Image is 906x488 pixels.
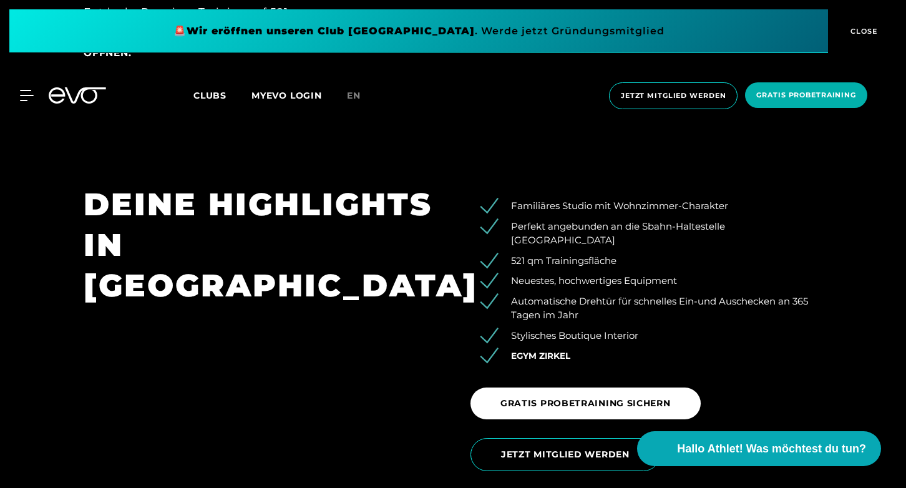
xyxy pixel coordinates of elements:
[251,90,322,101] a: MYEVO LOGIN
[489,199,822,213] li: Familiäres Studio mit Wohnzimmer-Charakter
[501,448,630,461] span: JETZT MITGLIED WERDEN
[193,90,226,101] span: Clubs
[489,329,822,343] li: Stylisches Boutique Interior
[470,429,665,481] a: JETZT MITGLIED WERDEN
[741,82,871,109] a: Gratis Probetraining
[347,90,361,101] span: en
[511,349,570,361] a: EGYM Zirkel
[193,89,251,101] a: Clubs
[637,431,881,466] button: Hallo Athlet! Was möchtest du tun?
[489,295,822,323] li: Automatische Drehtür für schnelles Ein-und Auschecken an 365 Tagen im Jahr
[847,26,878,37] span: CLOSE
[84,184,436,306] h1: DEINE HIGHLIGHTS IN [GEOGRAPHIC_DATA]
[489,220,822,248] li: Perfekt angebunden an die Sbahn-Haltestelle [GEOGRAPHIC_DATA]
[756,90,856,100] span: Gratis Probetraining
[828,9,897,53] button: CLOSE
[347,89,376,103] a: en
[621,90,726,101] span: Jetzt Mitglied werden
[500,397,671,410] span: GRATIS PROBETRAINING SICHERN
[489,254,822,268] li: 521 qm Trainingsfläche
[511,351,570,361] span: EGYM Zirkel
[489,274,822,288] li: Neuestes, hochwertiges Equipment
[470,378,706,429] a: GRATIS PROBETRAINING SICHERN
[605,82,741,109] a: Jetzt Mitglied werden
[677,441,866,457] span: Hallo Athlet! Was möchtest du tun?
